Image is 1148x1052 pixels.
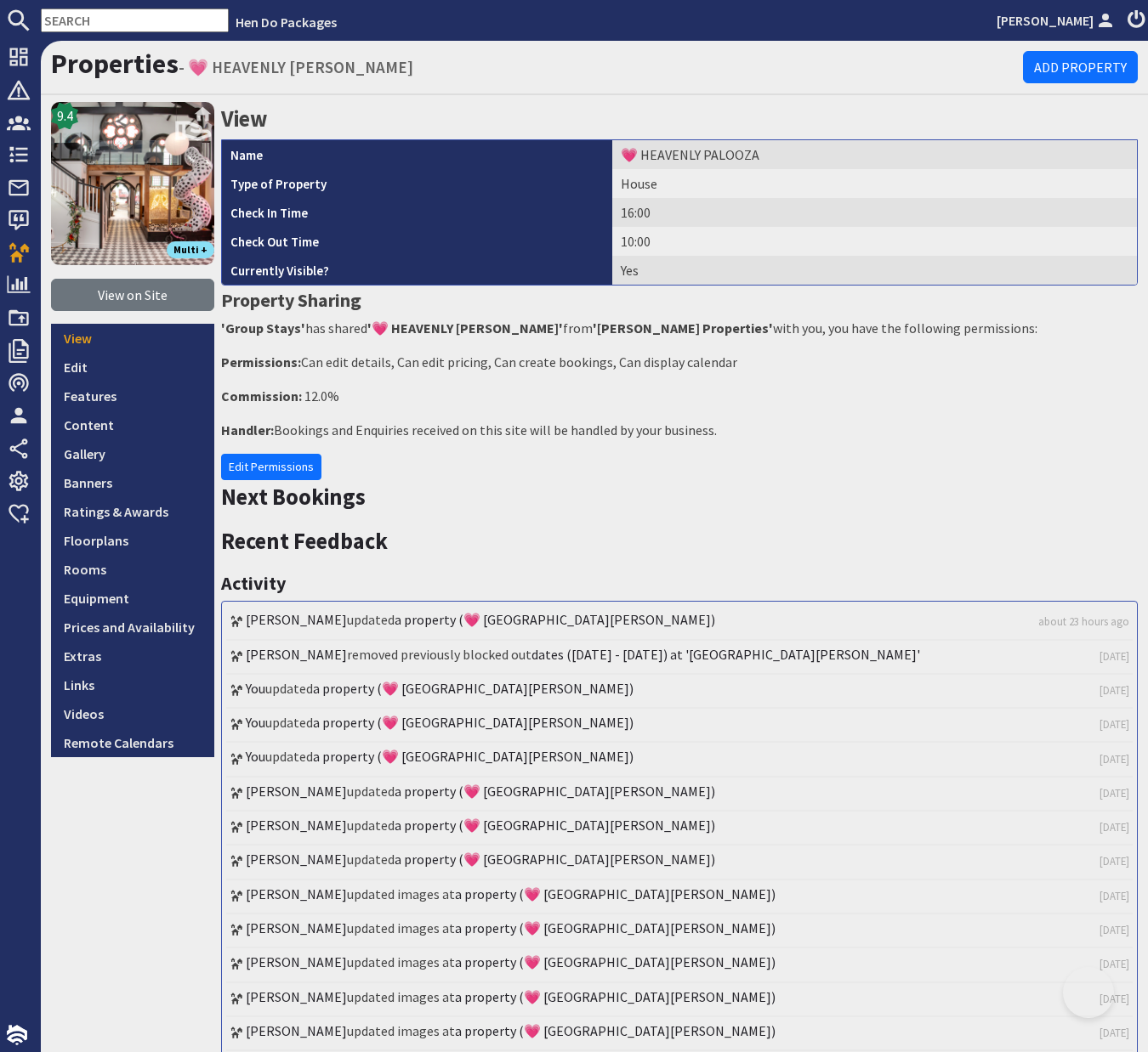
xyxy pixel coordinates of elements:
[455,988,776,1005] a: a property (💗 [GEOGRAPHIC_DATA][PERSON_NAME])
[221,320,305,337] strong: 'Group Stays'
[221,454,321,480] a: Edit Permissions
[246,817,347,834] a: [PERSON_NAME]
[51,555,214,584] a: Rooms
[222,227,612,256] th: Check Out Time
[246,851,347,868] a: [PERSON_NAME]
[246,783,347,800] a: [PERSON_NAME]
[222,169,612,198] th: Type of Property
[226,846,1133,879] li: updated
[41,8,229,32] input: SEARCH
[51,102,214,265] img: 💗 HEAVENLY PALOOZA's icon
[51,468,214,497] a: Banners
[51,728,214,757] a: Remote Calendars
[7,1025,27,1045] img: staytech_i_w-64f4e8e9ee0a9c174fd5317b4b171b261742d2d393467e5bdba4413f4f884c10.svg
[226,914,1133,948] li: updated images at
[51,613,214,642] a: Prices and Availability
[226,812,1133,846] li: updated
[455,919,776,936] a: a property (💗 [GEOGRAPHIC_DATA][PERSON_NAME])
[51,382,214,410] a: Features
[222,140,612,169] th: Name
[612,169,1137,198] td: House
[1100,648,1129,665] a: [DATE]
[246,919,347,936] a: [PERSON_NAME]
[221,527,388,555] a: Recent Feedback
[51,642,214,670] a: Extras
[246,885,347,902] a: [PERSON_NAME]
[51,439,214,468] a: Gallery
[221,571,286,595] a: Activity
[612,227,1137,256] td: 10:00
[221,318,1138,338] p: has shared from with you, you have the following permissions:
[313,680,634,697] a: a property (💗 [GEOGRAPHIC_DATA][PERSON_NAME])
[395,783,715,800] a: a property (💗 [GEOGRAPHIC_DATA][PERSON_NAME])
[221,352,1138,372] p: Can edit details, Can edit pricing, Can create bookings, Can display calendar
[221,483,366,511] a: Next Bookings
[612,256,1137,285] td: Yes
[226,948,1133,982] li: updated images at
[612,140,1137,169] td: 💗 HEAVENLY PALOOZA
[1100,888,1129,904] a: [DATE]
[226,606,1133,640] li: updated
[221,420,1138,440] p: Bookings and Enquiries received on this site will be handled by your business.
[221,286,1138,314] h3: Property Sharing
[226,983,1133,1017] li: updated images at
[593,320,773,337] strong: '[PERSON_NAME] Properties'
[246,646,347,663] a: [PERSON_NAME]
[222,198,612,227] th: Check In Time
[51,526,214,555] a: Floorplans
[455,885,776,902] a: a property (💗 [GEOGRAPHIC_DATA][PERSON_NAME])
[1100,991,1129,1007] a: [DATE]
[1100,785,1129,801] a: [DATE]
[997,10,1117,31] a: [PERSON_NAME]
[1023,51,1138,83] a: Add Property
[51,324,214,353] a: View
[1063,967,1114,1018] iframe: Toggle Customer Support
[246,748,265,765] a: You
[221,353,301,370] strong: Permissions:
[531,646,920,663] a: dates ([DATE] - [DATE]) at '[GEOGRAPHIC_DATA][PERSON_NAME]'
[226,1017,1133,1051] li: updated images at
[455,1022,776,1039] a: a property (💗 [GEOGRAPHIC_DATA][PERSON_NAME])
[51,670,214,699] a: Links
[246,611,347,628] a: [PERSON_NAME]
[246,680,265,697] a: You
[57,105,73,126] span: 9.4
[51,497,214,526] a: Ratings & Awards
[51,699,214,728] a: Videos
[221,102,1138,136] h2: View
[51,279,214,311] a: View on Site
[395,851,715,868] a: a property (💗 [GEOGRAPHIC_DATA][PERSON_NAME])
[1100,956,1129,972] a: [DATE]
[221,387,302,404] strong: Commission:
[226,641,1133,675] li: removed previously blocked out
[1038,614,1129,630] a: about 23 hours ago
[226,743,1133,777] li: updated
[1100,682,1129,699] a: [DATE]
[313,714,634,731] a: a property (💗 [GEOGRAPHIC_DATA][PERSON_NAME])
[226,880,1133,914] li: updated images at
[167,241,214,258] span: Multi +
[367,320,563,337] strong: '💗 HEAVENLY [PERSON_NAME]'
[313,748,634,765] a: a property (💗 [GEOGRAPHIC_DATA][PERSON_NAME])
[222,256,612,285] th: Currently Visible?
[455,953,776,970] a: a property (💗 [GEOGRAPHIC_DATA][PERSON_NAME])
[51,47,179,81] a: Properties
[246,1022,347,1039] a: [PERSON_NAME]
[226,709,1133,743] li: updated
[246,714,265,731] a: You
[51,102,214,265] a: 💗 HEAVENLY PALOOZA's icon9.4Multi +
[1100,922,1129,938] a: [DATE]
[51,410,214,439] a: Content
[226,778,1133,812] li: updated
[221,421,274,438] strong: Handler:
[395,611,715,628] a: a property (💗 [GEOGRAPHIC_DATA][PERSON_NAME])
[304,387,339,404] span: 12.0%
[246,988,347,1005] a: [PERSON_NAME]
[51,584,214,613] a: Equipment
[1100,716,1129,732] a: [DATE]
[236,14,337,31] a: Hen Do Packages
[612,198,1137,227] td: 16:00
[395,817,715,834] a: a property (💗 [GEOGRAPHIC_DATA][PERSON_NAME])
[1100,819,1129,835] a: [DATE]
[226,675,1133,709] li: updated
